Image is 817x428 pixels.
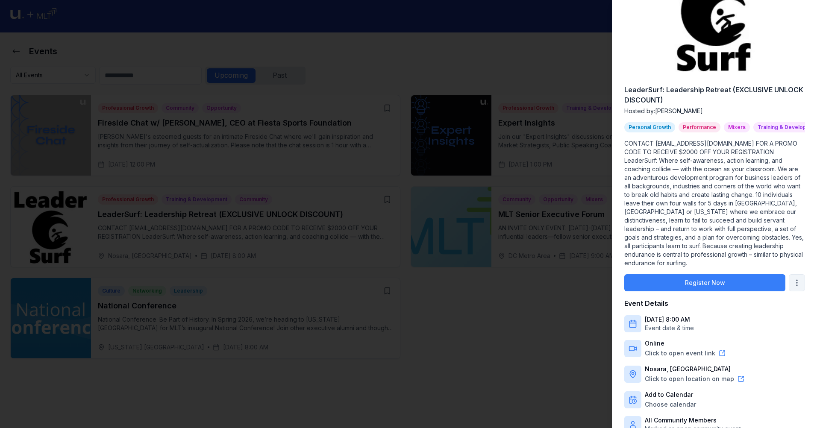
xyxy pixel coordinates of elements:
[624,298,805,308] h4: Event Details
[645,390,696,399] p: Add to Calendar
[645,315,694,324] p: [DATE] 8:00 AM
[679,122,720,132] div: Performance
[624,107,805,115] p: Hosted by: [PERSON_NAME]
[645,365,744,373] p: Nosara, [GEOGRAPHIC_DATA]
[624,139,805,267] p: CONTACT [EMAIL_ADDRESS][DOMAIN_NAME] FOR A PROMO CODE TO RECEIVE $2000 OFF YOUR REGISTRATION Lead...
[624,274,785,291] button: Register Now
[645,339,726,348] p: Online
[645,349,726,358] button: Click to open event link
[645,416,741,425] p: All Community Members
[645,349,715,358] a: Click to open event link
[645,375,734,383] a: Click to open location on map
[724,122,750,132] div: Mixers
[645,400,696,409] button: Choose calendar
[624,85,805,105] h2: LeaderSurf: Leadership Retreat (EXCLUSIVE UNLOCK DISCOUNT)
[645,324,694,332] p: Event date & time
[645,375,744,383] button: Click to open location on map
[624,122,675,132] div: Personal Growth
